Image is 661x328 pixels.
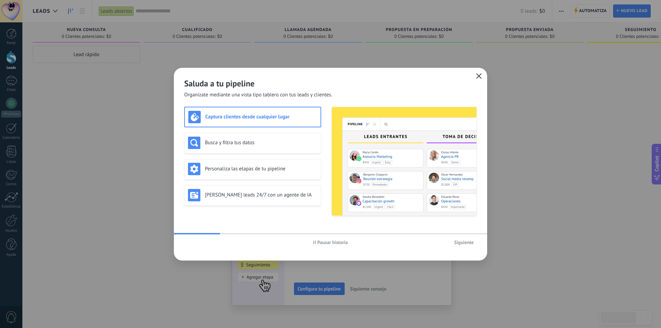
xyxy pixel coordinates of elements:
span: Pausar historia [317,240,348,245]
h3: Busca y filtra tus datos [205,139,317,146]
button: Pausar historia [310,237,351,247]
h3: Personaliza las etapas de tu pipeline [205,166,317,172]
span: Organízate mediante una vista tipo tablero con tus leads y clientes. [184,92,332,98]
h2: Saluda a tu pipeline [184,78,477,89]
span: Siguiente [454,240,474,245]
h3: Captura clientes desde cualquier lugar [205,114,317,120]
h3: [PERSON_NAME] leads 24/7 con un agente de IA [205,192,317,198]
button: Siguiente [451,237,477,247]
